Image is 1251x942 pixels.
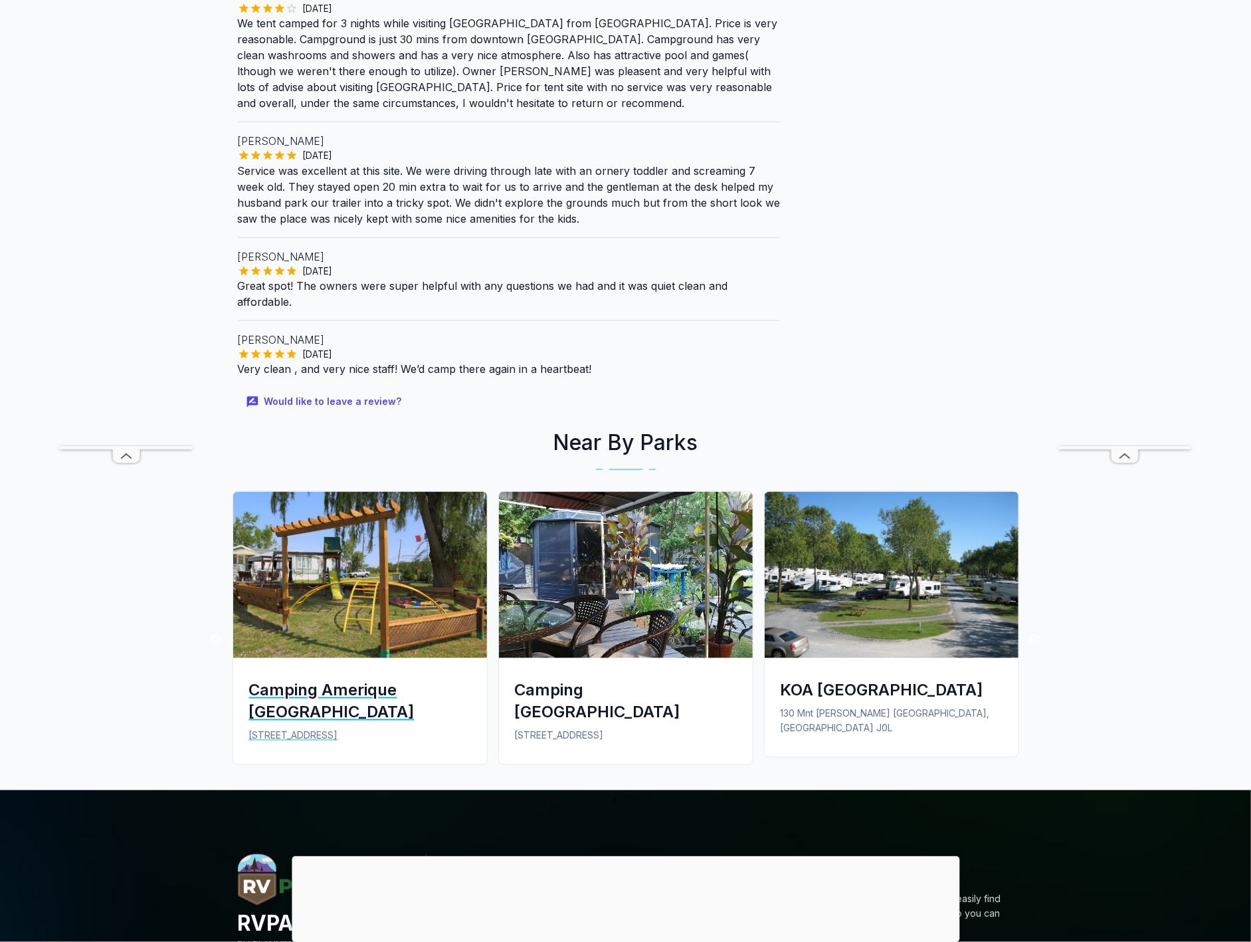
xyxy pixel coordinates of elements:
[238,332,781,348] p: [PERSON_NAME]
[227,427,1024,459] h2: Near By Parks
[765,492,1018,658] img: KOA Montreal South
[298,348,338,361] span: [DATE]
[238,278,781,310] p: Great spot! The owners were super helpful with any questions we had and it was quiet clean and af...
[238,15,781,111] p: We tent camped for 3 nights while visiting [GEOGRAPHIC_DATA] from [GEOGRAPHIC_DATA]. Price is ver...
[499,492,753,658] img: Camping St-André
[211,634,224,648] button: Previous
[238,361,781,377] p: Very clean , and very nice staff! We’d camp there again in a heartbeat!
[515,679,737,723] div: Camping [GEOGRAPHIC_DATA]
[781,679,1003,701] div: KOA [GEOGRAPHIC_DATA]
[298,265,338,278] span: [DATE]
[238,249,781,265] p: [PERSON_NAME]
[227,491,493,776] a: Camping Amerique MontrealCamping Amerique [GEOGRAPHIC_DATA][STREET_ADDRESS]
[636,854,815,892] h6: Useful Links
[298,149,338,162] span: [DATE]
[233,492,487,658] img: Camping Amerique Montreal
[629,794,642,807] button: 2
[1028,634,1041,648] button: Next
[836,854,1014,892] h6: About RVParx
[298,2,338,15] span: [DATE]
[781,707,1003,736] p: 130 Mnt [PERSON_NAME] [GEOGRAPHIC_DATA], [GEOGRAPHIC_DATA] J0L
[238,854,327,905] img: RVParx.com
[292,856,959,939] iframe: Advertisement
[238,133,781,149] p: [PERSON_NAME]
[515,729,737,743] p: [STREET_ADDRESS]
[493,491,759,776] a: Camping St-AndréCamping [GEOGRAPHIC_DATA][STREET_ADDRESS]
[238,163,781,227] p: Service was excellent at this site. We were driving through late with an ornery toddler and screa...
[759,491,1024,768] a: KOA Montreal SouthKOA [GEOGRAPHIC_DATA]130 Mnt [PERSON_NAME] [GEOGRAPHIC_DATA], [GEOGRAPHIC_DATA]...
[1058,47,1191,446] iframe: Advertisement
[238,388,413,416] button: Would like to leave a review?
[249,679,471,723] div: Camping Amerique [GEOGRAPHIC_DATA]
[437,854,615,892] h6: Popular destinations
[609,794,623,807] button: 1
[60,47,193,446] iframe: Advertisement
[238,909,415,939] h4: RVPARX
[249,729,471,743] p: [STREET_ADDRESS]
